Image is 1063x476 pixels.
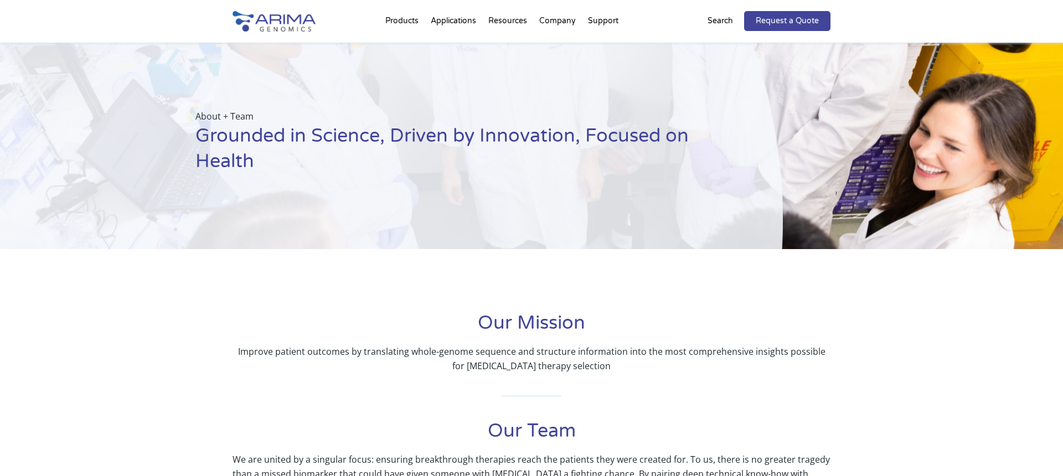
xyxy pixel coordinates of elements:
h1: Grounded in Science, Driven by Innovation, Focused on Health [195,123,727,183]
p: Search [708,14,733,28]
a: Request a Quote [744,11,830,31]
img: Arima-Genomics-logo [233,11,316,32]
h1: Our Team [233,418,830,452]
p: About + Team [195,109,727,123]
p: Improve patient outcomes by translating whole-genome sequence and structure information into the ... [233,344,830,373]
h1: Our Mission [233,311,830,344]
